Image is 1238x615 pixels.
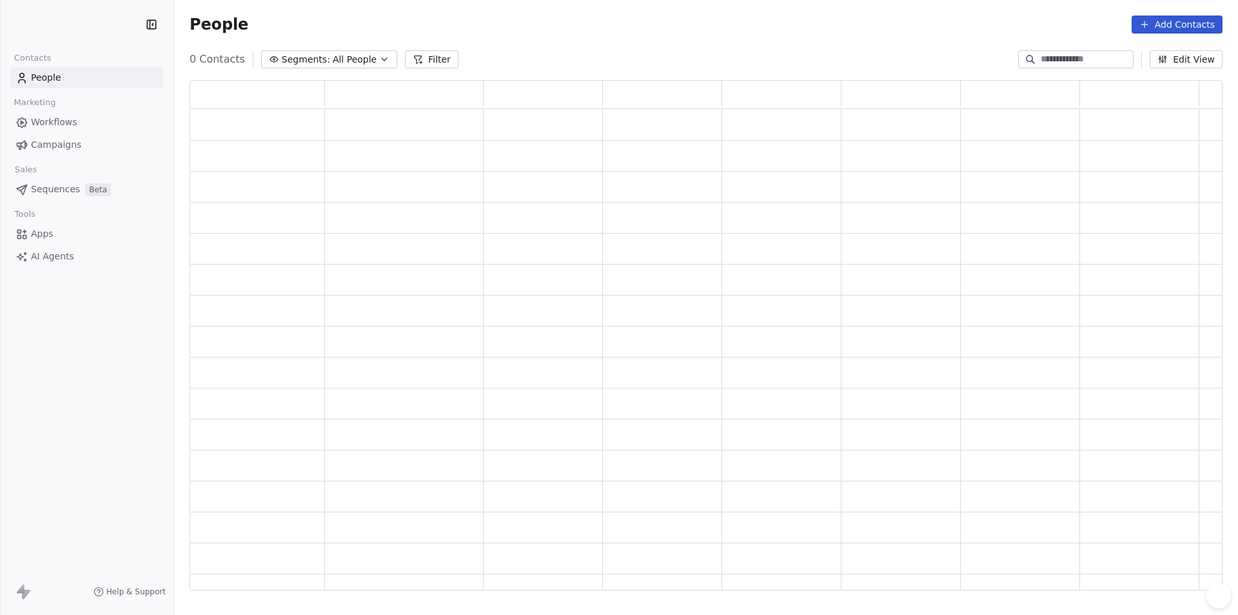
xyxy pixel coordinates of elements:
[10,246,163,267] a: AI Agents
[31,71,61,85] span: People
[85,183,111,196] span: Beta
[1150,50,1223,68] button: Edit View
[8,93,61,112] span: Marketing
[31,227,54,241] span: Apps
[10,112,163,133] a: Workflows
[9,205,41,224] span: Tools
[31,183,80,196] span: Sequences
[10,134,163,156] a: Campaigns
[31,138,81,152] span: Campaigns
[282,53,330,66] span: Segments:
[31,116,77,129] span: Workflows
[9,160,43,179] span: Sales
[1132,15,1223,34] button: Add Contacts
[190,15,248,34] span: People
[31,250,74,263] span: AI Agents
[106,587,166,597] span: Help & Support
[10,179,163,200] a: SequencesBeta
[190,52,245,67] span: 0 Contacts
[333,53,377,66] span: All People
[10,223,163,245] a: Apps
[405,50,458,68] button: Filter
[93,587,166,597] a: Help & Support
[8,48,57,68] span: Contacts
[10,67,163,88] a: People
